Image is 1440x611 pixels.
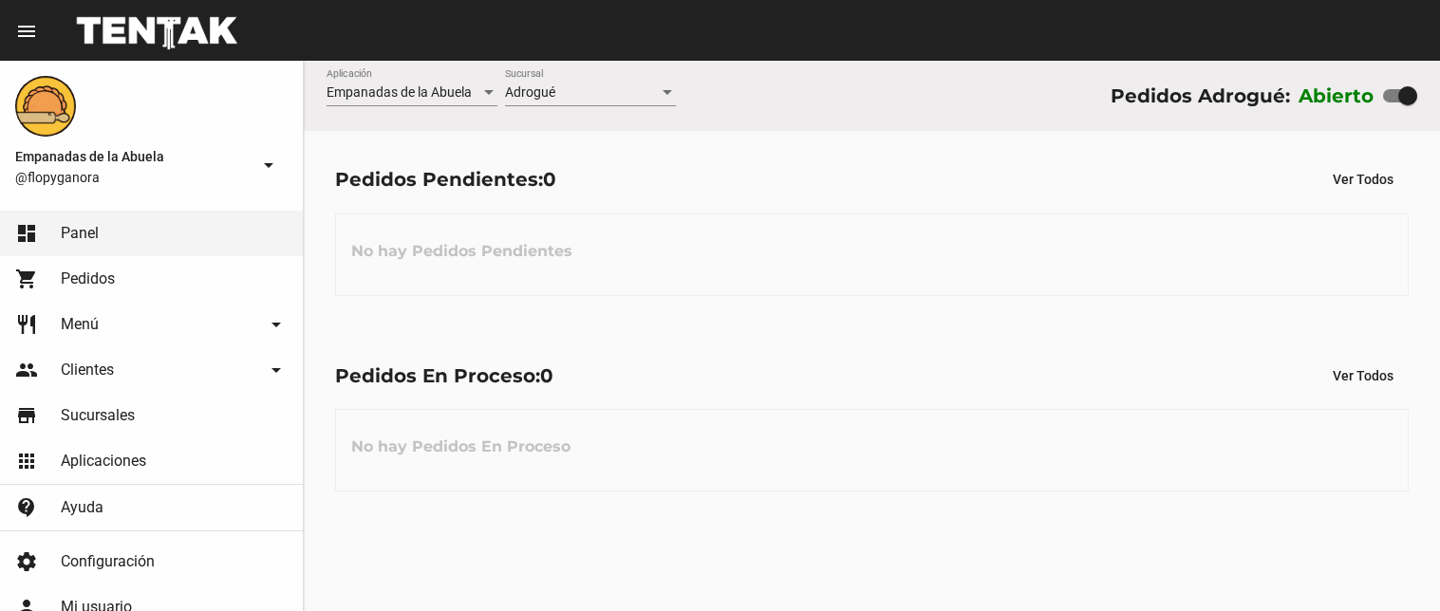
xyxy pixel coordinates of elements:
[61,315,99,334] span: Menú
[61,224,99,243] span: Panel
[61,552,155,571] span: Configuración
[15,168,250,187] span: @flopyganora
[61,498,103,517] span: Ayuda
[15,313,38,336] mat-icon: restaurant
[1299,81,1375,111] label: Abierto
[15,404,38,427] mat-icon: store
[540,364,553,387] span: 0
[61,406,135,425] span: Sucursales
[505,84,555,100] span: Adrogué
[1333,172,1393,187] span: Ver Todos
[1333,368,1393,383] span: Ver Todos
[61,361,114,380] span: Clientes
[335,361,553,391] div: Pedidos En Proceso:
[61,452,146,471] span: Aplicaciones
[1318,162,1409,196] button: Ver Todos
[15,359,38,381] mat-icon: people
[61,269,115,288] span: Pedidos
[1360,535,1421,592] iframe: chat widget
[336,223,588,280] h3: No hay Pedidos Pendientes
[15,550,38,573] mat-icon: settings
[15,268,38,290] mat-icon: shopping_cart
[15,145,250,168] span: Empanadas de la Abuela
[265,313,288,336] mat-icon: arrow_drop_down
[257,154,280,176] mat-icon: arrow_drop_down
[335,164,556,194] div: Pedidos Pendientes:
[336,418,586,475] h3: No hay Pedidos En Proceso
[15,20,38,43] mat-icon: menu
[15,222,38,245] mat-icon: dashboard
[15,450,38,472] mat-icon: apps
[327,84,472,100] span: Empanadas de la Abuela
[1111,81,1290,111] div: Pedidos Adrogué:
[15,496,38,519] mat-icon: contact_support
[15,76,76,137] img: f0136945-ed32-4f7c-91e3-a375bc4bb2c5.png
[1318,359,1409,393] button: Ver Todos
[265,359,288,381] mat-icon: arrow_drop_down
[543,168,556,191] span: 0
